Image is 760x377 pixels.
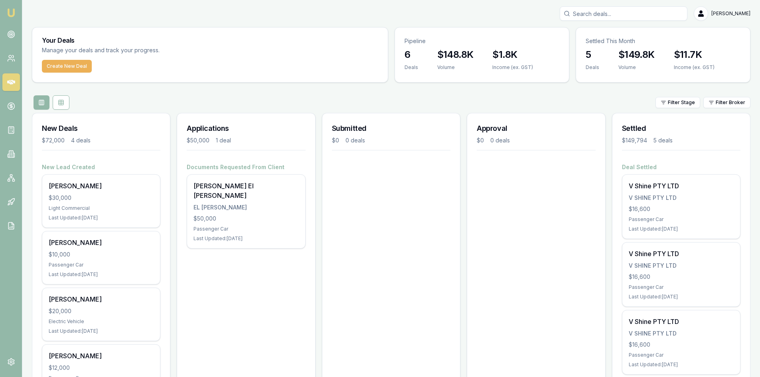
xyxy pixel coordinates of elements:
div: $16,600 [629,205,734,213]
span: Filter Broker [716,99,745,106]
div: Last Updated: [DATE] [49,328,154,334]
h3: 6 [405,48,418,61]
h3: Submitted [332,123,450,134]
div: $20,000 [49,307,154,315]
h3: New Deals [42,123,160,134]
div: $30,000 [49,194,154,202]
div: 4 deals [71,136,91,144]
input: Search deals [560,6,687,21]
div: Volume [618,64,655,71]
div: V SHINE PTY LTD [629,330,734,338]
div: Passenger Car [629,284,734,290]
div: $72,000 [42,136,65,144]
div: $0 [477,136,484,144]
div: [PERSON_NAME] El [PERSON_NAME] [193,181,298,200]
div: Passenger Car [629,352,734,358]
div: V Shine PTY LTD [629,317,734,326]
h3: $149.8K [618,48,655,61]
div: $0 [332,136,339,144]
div: $16,600 [629,273,734,281]
div: V SHINE PTY LTD [629,194,734,202]
span: Filter Stage [668,99,695,106]
button: Create New Deal [42,60,92,73]
h3: Approval [477,123,595,134]
div: Passenger Car [629,216,734,223]
div: [PERSON_NAME] [49,351,154,361]
div: Volume [437,64,474,71]
div: Last Updated: [DATE] [193,235,298,242]
div: Deals [586,64,599,71]
h3: $11.7K [674,48,715,61]
h3: $1.8K [492,48,533,61]
div: 0 deals [345,136,365,144]
div: $149,794 [622,136,647,144]
div: Last Updated: [DATE] [629,294,734,300]
h4: Documents Requested From Client [187,163,305,171]
div: 1 deal [216,136,231,144]
div: V Shine PTY LTD [629,181,734,191]
div: Income (ex. GST) [674,64,715,71]
div: EL [PERSON_NAME] [193,203,298,211]
div: Deals [405,64,418,71]
h4: Deal Settled [622,163,740,171]
div: V Shine PTY LTD [629,249,734,259]
div: V SHINE PTY LTD [629,262,734,270]
div: $50,000 [187,136,209,144]
button: Filter Stage [655,97,700,108]
div: Income (ex. GST) [492,64,533,71]
p: Manage your deals and track your progress. [42,46,246,55]
div: Last Updated: [DATE] [49,271,154,278]
div: $50,000 [193,215,298,223]
div: Last Updated: [DATE] [49,215,154,221]
span: [PERSON_NAME] [711,10,750,17]
p: Settled This Month [586,37,740,45]
div: Last Updated: [DATE] [629,361,734,368]
button: Filter Broker [703,97,750,108]
div: [PERSON_NAME] [49,181,154,191]
div: 5 deals [653,136,673,144]
div: $16,600 [629,341,734,349]
div: Electric Vehicle [49,318,154,325]
div: $10,000 [49,251,154,259]
div: Passenger Car [193,226,298,232]
div: Passenger Car [49,262,154,268]
h3: Your Deals [42,37,378,43]
h4: New Lead Created [42,163,160,171]
h3: $148.8K [437,48,474,61]
h3: Settled [622,123,740,134]
div: Light Commercial [49,205,154,211]
div: 0 deals [490,136,510,144]
div: $12,000 [49,364,154,372]
p: Pipeline [405,37,559,45]
div: [PERSON_NAME] [49,238,154,247]
h3: Applications [187,123,305,134]
div: [PERSON_NAME] [49,294,154,304]
h3: 5 [586,48,599,61]
img: emu-icon-u.png [6,8,16,18]
div: Last Updated: [DATE] [629,226,734,232]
